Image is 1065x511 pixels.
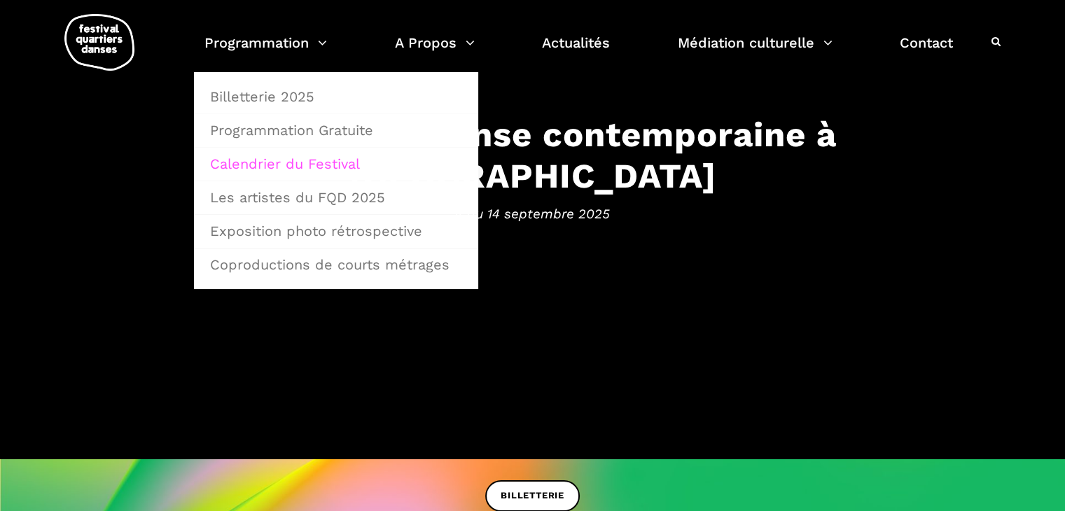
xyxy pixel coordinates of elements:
a: A Propos [395,31,475,72]
a: Billetterie 2025 [202,80,471,113]
img: logo-fqd-med [64,14,134,71]
h3: Festival de danse contemporaine à [GEOGRAPHIC_DATA] [99,114,967,197]
span: 4 au 14 septembre 2025 [99,203,967,224]
a: Les artistes du FQD 2025 [202,181,471,213]
a: Programmation [204,31,327,72]
a: Actualités [542,31,610,72]
a: Coproductions de courts métrages [202,248,471,281]
a: Médiation culturelle [678,31,833,72]
a: Programmation Gratuite [202,114,471,146]
a: Contact [900,31,953,72]
a: Calendrier du Festival [202,148,471,180]
span: BILLETTERIE [501,489,564,503]
a: Exposition photo rétrospective [202,215,471,247]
